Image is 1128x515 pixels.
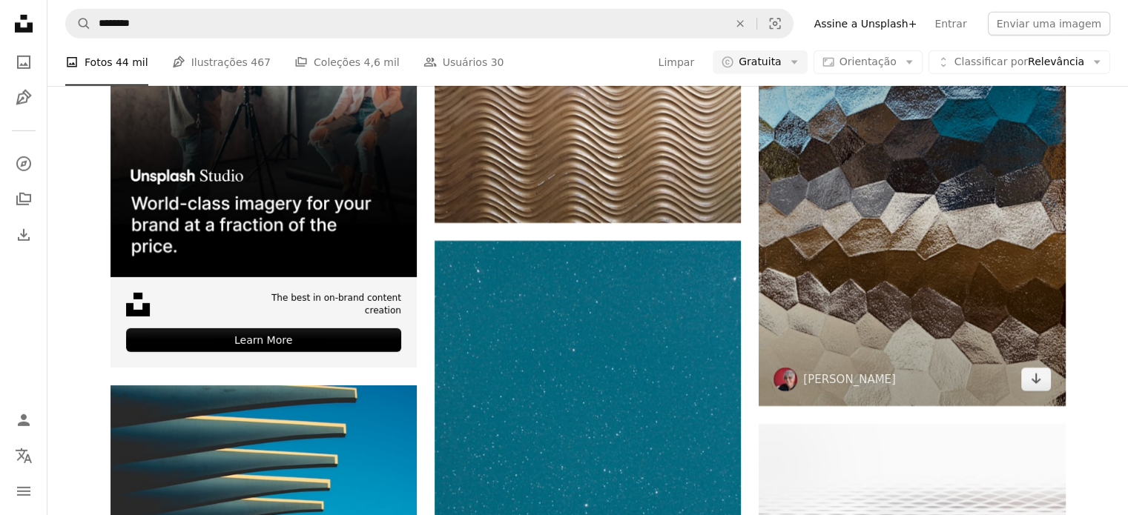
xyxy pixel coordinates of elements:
span: 467 [251,54,271,70]
span: Classificar por [954,56,1028,67]
button: Idioma [9,441,39,471]
span: 4,6 mil [363,54,399,70]
button: Limpar [724,10,756,38]
span: Relevância [954,55,1084,70]
a: foto estrutural verde [111,481,417,494]
a: [PERSON_NAME] [803,372,896,387]
span: 30 [491,54,504,70]
img: file-1631678316303-ed18b8b5cb9cimage [126,293,150,316]
div: Learn More [126,328,401,352]
a: Baixar [1021,368,1051,391]
button: Orientação [814,50,923,74]
span: The best in on-brand content creation [233,292,401,317]
a: Ilustrações 467 [172,39,271,86]
button: Pesquisa visual [757,10,793,38]
a: blocos de concreto azuis e brancos [759,194,1065,207]
button: Pesquise na Unsplash [66,10,91,38]
a: Fotos [9,47,39,77]
img: Ir para o perfil de Susan Gold [774,368,797,391]
a: Coleções 4,6 mil [294,39,400,86]
a: Entrar / Cadastrar-se [9,405,39,435]
button: Classificar porRelevância [929,50,1110,74]
a: Ilustrações [9,83,39,113]
button: Gratuita [713,50,808,74]
button: Enviar uma imagem [988,12,1110,36]
button: Limpar [658,50,696,74]
a: Histórico de downloads [9,220,39,250]
a: Usuários 30 [423,39,504,86]
a: Início — Unsplash [9,9,39,41]
a: Assine a Unsplash+ [805,12,926,36]
span: Orientação [840,56,897,67]
a: Entrar [926,12,975,36]
form: Pesquise conteúdo visual em todo o site [65,9,794,39]
a: Explorar [9,149,39,179]
span: Gratuita [739,55,782,70]
button: Menu [9,476,39,506]
a: estrelas brancas e pretas no céu azul [435,465,741,478]
a: Coleções [9,185,39,214]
